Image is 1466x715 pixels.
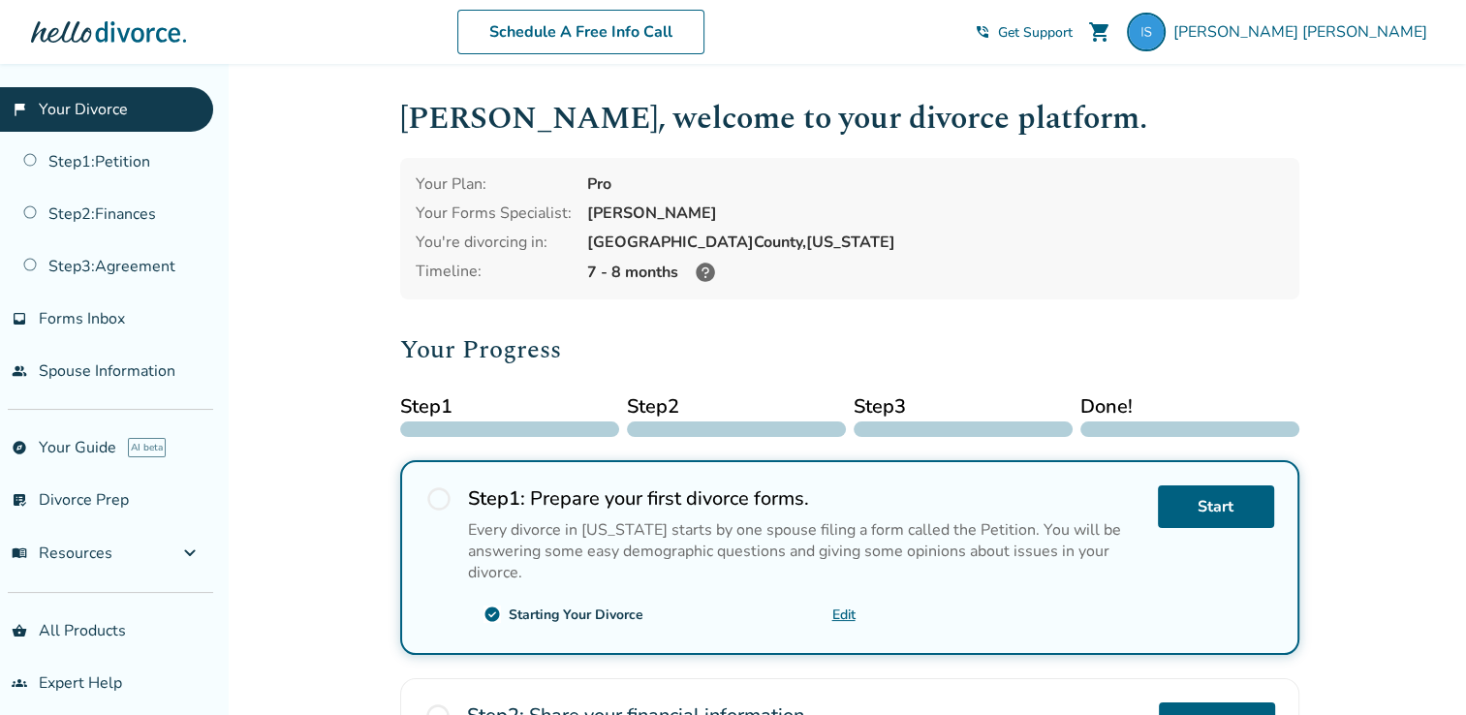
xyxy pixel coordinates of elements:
[587,232,1284,253] div: [GEOGRAPHIC_DATA] County, [US_STATE]
[509,606,643,624] div: Starting Your Divorce
[400,95,1299,142] h1: [PERSON_NAME] , welcome to your divorce platform.
[1080,392,1299,421] span: Done!
[12,623,27,638] span: shopping_basket
[12,311,27,326] span: inbox
[400,392,619,421] span: Step 1
[998,23,1073,42] span: Get Support
[975,23,1073,42] a: phone_in_talkGet Support
[468,485,1142,512] h2: Prepare your first divorce forms.
[975,24,990,40] span: phone_in_talk
[416,202,572,224] div: Your Forms Specialist:
[178,542,202,565] span: expand_more
[12,545,27,561] span: menu_book
[425,485,452,513] span: radio_button_unchecked
[483,606,501,623] span: check_circle
[468,485,525,512] strong: Step 1 :
[416,261,572,284] div: Timeline:
[128,438,166,457] span: AI beta
[587,261,1284,284] div: 7 - 8 months
[39,308,125,329] span: Forms Inbox
[12,675,27,691] span: groups
[457,10,704,54] a: Schedule A Free Info Call
[416,173,572,195] div: Your Plan:
[1173,21,1435,43] span: [PERSON_NAME] [PERSON_NAME]
[832,606,856,624] a: Edit
[854,392,1073,421] span: Step 3
[1369,622,1466,715] iframe: Chat Widget
[12,492,27,508] span: list_alt_check
[587,173,1284,195] div: Pro
[1088,20,1111,44] span: shopping_cart
[468,519,1142,583] p: Every divorce in [US_STATE] starts by one spouse filing a form called the Petition. You will be a...
[400,330,1299,369] h2: Your Progress
[587,202,1284,224] div: [PERSON_NAME]
[1158,485,1274,528] a: Start
[12,440,27,455] span: explore
[1127,13,1166,51] img: ihernandez10@verizon.net
[627,392,846,421] span: Step 2
[416,232,572,253] div: You're divorcing in:
[12,363,27,379] span: people
[12,543,112,564] span: Resources
[12,102,27,117] span: flag_2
